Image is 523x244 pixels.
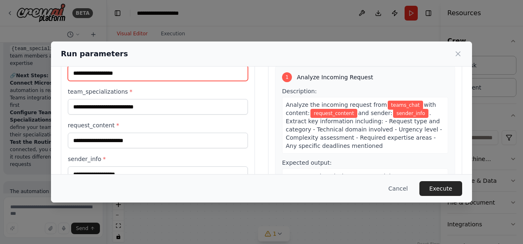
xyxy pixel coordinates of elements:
[68,87,248,96] label: team_specializations
[282,72,292,82] div: 1
[310,109,357,118] span: Variable: request_content
[282,88,317,94] span: Description:
[286,101,436,116] span: with content:
[68,121,248,129] label: request_content
[393,109,428,118] span: Variable: sender_info
[286,173,442,204] span: A structured analysis report containing request category, technical domain, urgency level, comple...
[297,73,373,81] span: Analyze Incoming Request
[382,181,414,196] button: Cancel
[388,101,423,110] span: Variable: teams_chat
[286,110,442,149] span: . Extract key information including: - Request type and category - Technical domain involved - Ur...
[68,155,248,163] label: sender_info
[419,181,462,196] button: Execute
[61,48,128,60] h2: Run parameters
[282,159,332,166] span: Expected output:
[358,110,392,116] span: and sender:
[286,101,387,108] span: Analyze the incoming request from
